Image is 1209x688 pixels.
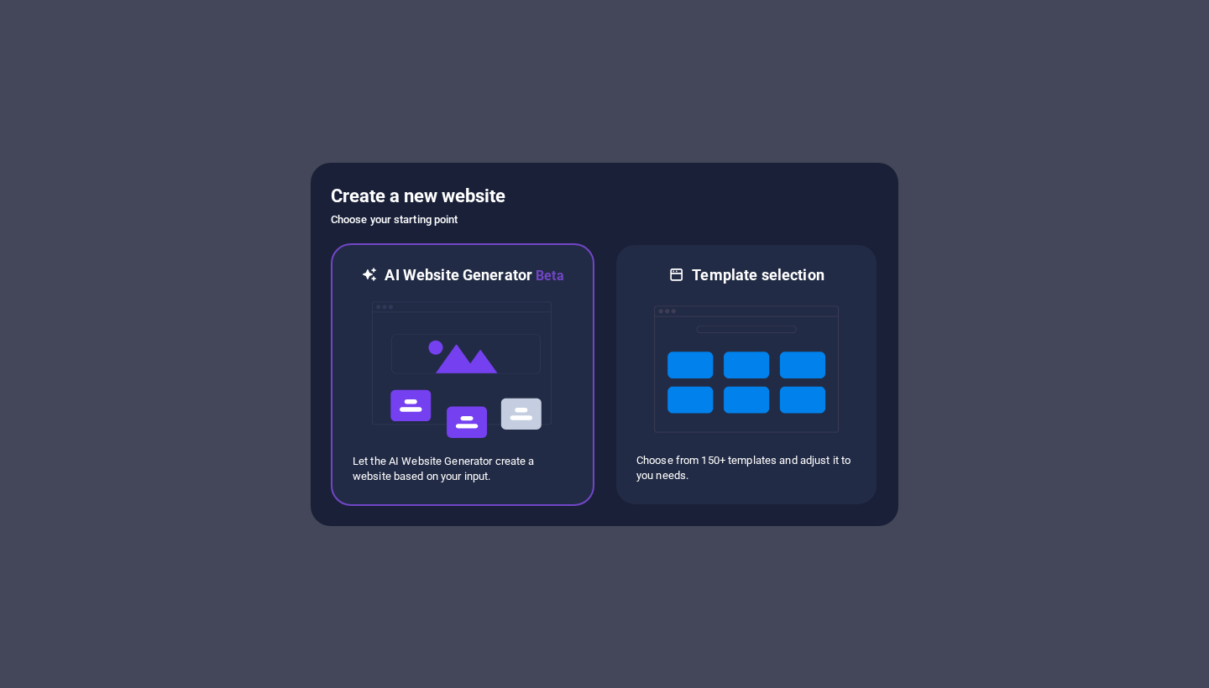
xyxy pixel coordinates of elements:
[532,268,564,284] span: Beta
[353,454,573,484] p: Let the AI Website Generator create a website based on your input.
[615,243,878,506] div: Template selectionChoose from 150+ templates and adjust it to you needs.
[692,265,824,285] h6: Template selection
[331,210,878,230] h6: Choose your starting point
[636,453,856,483] p: Choose from 150+ templates and adjust it to you needs.
[331,243,594,506] div: AI Website GeneratorBetaaiLet the AI Website Generator create a website based on your input.
[331,183,878,210] h5: Create a new website
[370,286,555,454] img: ai
[385,265,563,286] h6: AI Website Generator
